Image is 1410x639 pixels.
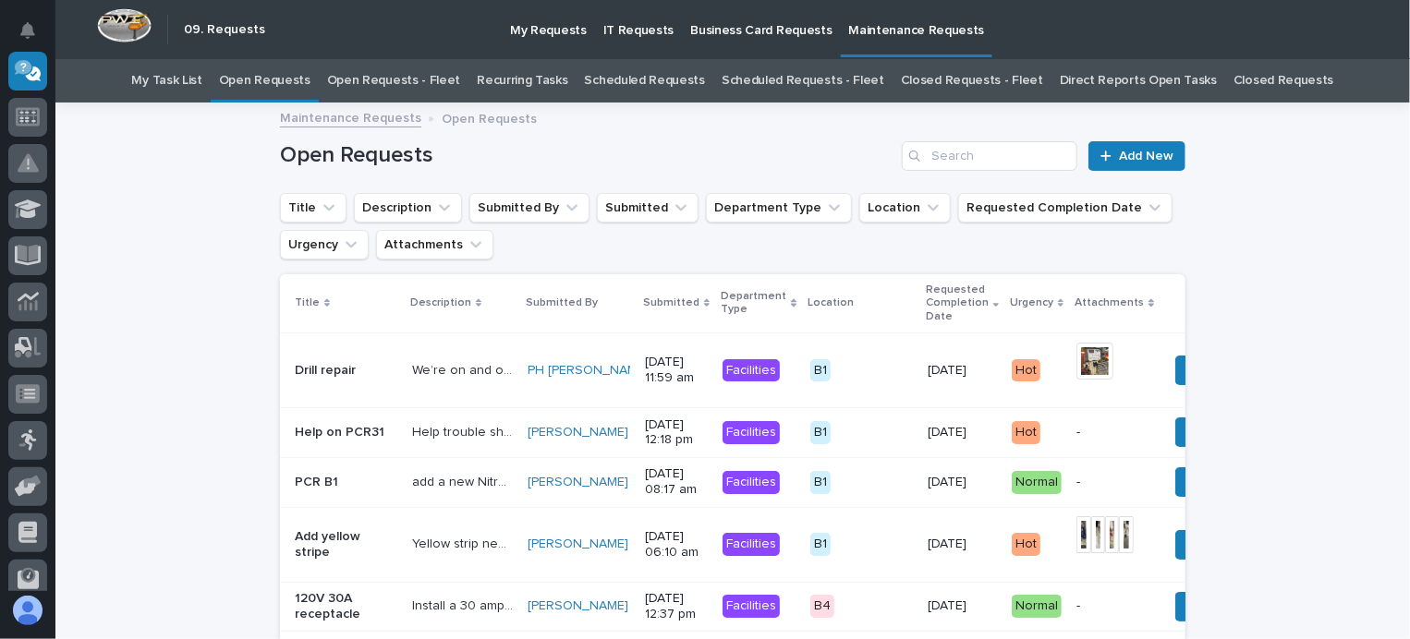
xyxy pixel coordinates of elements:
a: Recurring Tasks [477,59,567,102]
p: [DATE] 12:18 pm [645,417,708,449]
div: Hot [1012,533,1040,556]
a: Add New [1088,141,1185,171]
tr: Add yellow stripeYellow strip needs to be added in B1Yellow strip needs to be added in B1 [PERSON... [280,507,1390,582]
div: Hot [1012,359,1040,382]
div: B1 [810,533,831,556]
p: [DATE] 11:59 am [645,355,708,386]
p: [DATE] [928,598,997,614]
p: 120V 30A receptacle [295,591,397,622]
div: Facilities [723,359,780,382]
span: Add New [1119,150,1173,163]
button: Assign [1175,356,1238,385]
p: [DATE] [928,537,997,552]
p: Install a 30 amp receptacle in Patrick Briars work area [412,595,517,614]
p: Help on PCR31 [295,425,397,440]
p: Submitted By [526,293,598,313]
button: Notifications [8,11,47,50]
tr: PCR B1add a new Nitrogen and Oxygen Regulator to the PCR in building 1add a new Nitrogen and Oxyg... [280,457,1390,507]
button: Urgency [280,230,369,259]
a: [PERSON_NAME] [528,425,628,440]
p: [DATE] 08:17 am [645,466,708,498]
button: users-avatar [8,591,47,630]
button: Description [354,193,462,223]
a: Closed Requests - Fleet [901,59,1043,102]
p: Department Type [721,286,786,320]
button: Assign [1175,417,1238,447]
tr: Help on PCR31Help trouble shootHelp trouble shoot [PERSON_NAME] [DATE] 12:18 pmFacilitiesB1[DATE]... [280,407,1390,457]
a: Direct Reports Open Tasks [1060,59,1217,102]
a: Scheduled Requests [585,59,705,102]
p: Urgency [1010,293,1053,313]
tr: Drill repairWe’re on and off switch does not workWe’re on and off switch does not work PH [PERSON... [280,332,1390,407]
button: Submitted [597,193,699,223]
p: - [1076,475,1152,490]
a: [PERSON_NAME] [528,537,628,552]
p: [DATE] [928,475,997,490]
button: Submitted By [469,193,590,223]
a: [PERSON_NAME] [528,475,628,490]
button: Attachments [376,230,493,259]
p: Help trouble shoot [412,421,517,440]
p: [DATE] 06:10 am [645,529,708,561]
a: Maintenance Requests [280,106,421,127]
p: Submitted [643,293,699,313]
div: Facilities [723,595,780,618]
div: B1 [810,471,831,494]
div: Normal [1012,471,1062,494]
p: Yellow strip needs to be added in B1 [412,533,517,552]
div: B1 [810,359,831,382]
a: Scheduled Requests - Fleet [722,59,884,102]
p: Add yellow stripe [295,529,397,561]
p: - [1076,598,1152,614]
a: [PERSON_NAME] [PERSON_NAME] [528,598,733,614]
div: B1 [810,421,831,444]
a: Open Requests [219,59,310,102]
div: Normal [1012,595,1062,618]
p: [DATE] [928,425,997,440]
h1: Open Requests [280,142,894,169]
p: Requested Completion Date [926,280,989,327]
a: PH [PERSON_NAME] [528,363,649,379]
input: Search [902,141,1077,171]
button: Location [859,193,951,223]
button: Assign [1175,592,1238,621]
p: Description [410,293,471,313]
p: PCR B1 [295,475,397,490]
button: Requested Completion Date [958,193,1173,223]
a: My Task List [132,59,202,102]
p: Title [295,293,320,313]
button: Assign [1175,530,1238,560]
p: [DATE] 12:37 pm [645,591,708,622]
p: We’re on and off switch does not work [412,359,517,379]
button: Assign [1175,467,1238,497]
img: Workspace Logo [97,8,152,42]
div: Facilities [723,533,780,556]
div: Facilities [723,471,780,494]
p: Drill repair [295,363,397,379]
button: Title [280,193,346,223]
p: add a new Nitrogen and Oxygen Regulator to the PCR in building 1 [412,471,517,490]
a: Closed Requests [1234,59,1333,102]
p: Location [808,293,855,313]
div: Facilities [723,421,780,444]
p: Open Requests [442,107,537,127]
div: Hot [1012,421,1040,444]
p: [DATE] [928,363,997,379]
button: Department Type [706,193,852,223]
tr: 120V 30A receptacleInstall a 30 amp receptacle in [PERSON_NAME] work areaInstall a 30 amp recepta... [280,582,1390,632]
a: Open Requests - Fleet [327,59,461,102]
div: B4 [810,595,834,618]
p: - [1076,425,1152,440]
div: Notifications [23,22,47,52]
h2: 09. Requests [184,22,265,38]
p: Attachments [1075,293,1144,313]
